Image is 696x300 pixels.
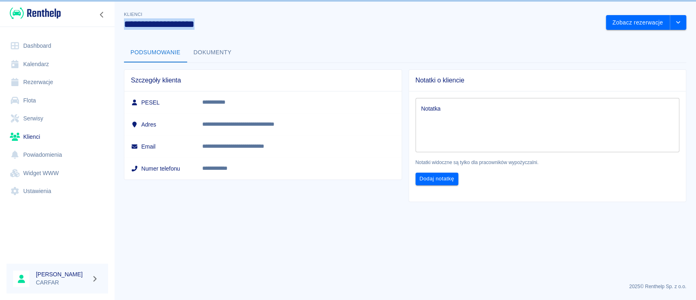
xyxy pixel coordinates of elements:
h6: Numer telefonu [131,164,189,173]
span: Notatki o kliencie [415,76,680,84]
button: Zwiń nawigację [96,9,108,20]
p: CARFAR [36,278,88,287]
a: Widget WWW [7,164,108,182]
a: Powiadomienia [7,146,108,164]
a: Rezerwacje [7,73,108,91]
h6: Adres [131,120,189,129]
a: Flota [7,91,108,110]
a: Ustawienia [7,182,108,200]
button: Dodaj notatkę [415,173,458,185]
a: Klienci [7,128,108,146]
span: Klienci [124,12,142,17]
a: Serwisy [7,109,108,128]
span: Szczegóły klienta [131,76,395,84]
a: Dashboard [7,37,108,55]
p: 2025 © Renthelp Sp. z o.o. [124,283,686,290]
h6: [PERSON_NAME] [36,270,88,278]
img: Renthelp logo [10,7,61,20]
p: Notatki widoczne są tylko dla pracowników wypożyczalni. [415,159,680,166]
a: Renthelp logo [7,7,61,20]
a: Kalendarz [7,55,108,73]
button: Zobacz rezerwacje [606,15,670,30]
button: Dokumenty [187,43,238,62]
h6: PESEL [131,98,189,107]
button: drop-down [670,15,686,30]
button: Podsumowanie [124,43,187,62]
h6: Email [131,142,189,151]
